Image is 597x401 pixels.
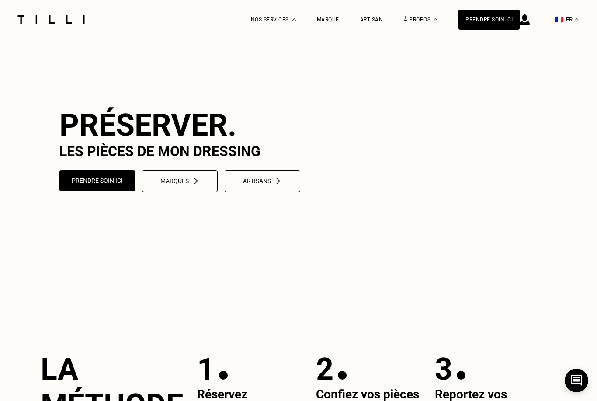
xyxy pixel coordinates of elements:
button: Artisanschevron [225,170,300,192]
span: 🇫🇷 [555,15,564,24]
div: Artisans [243,178,282,185]
a: Prendre soin ici [458,10,520,30]
p: 3 [435,351,452,387]
img: chevron [192,178,200,185]
p: 1 [197,351,215,387]
p: 2 [316,351,333,387]
img: menu déroulant [575,18,578,21]
a: Prendre soin ici [59,170,135,192]
button: Marqueschevron [142,170,218,192]
img: icône connexion [520,14,530,25]
button: Prendre soin ici [59,170,135,191]
img: chevron [274,178,282,185]
a: Artisan [360,17,383,23]
a: Marque [317,17,339,23]
img: Logo du service de couturière Tilli [14,15,88,24]
img: Menu déroulant à propos [434,18,437,21]
img: Menu déroulant [292,18,296,21]
div: Marques [160,178,200,185]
